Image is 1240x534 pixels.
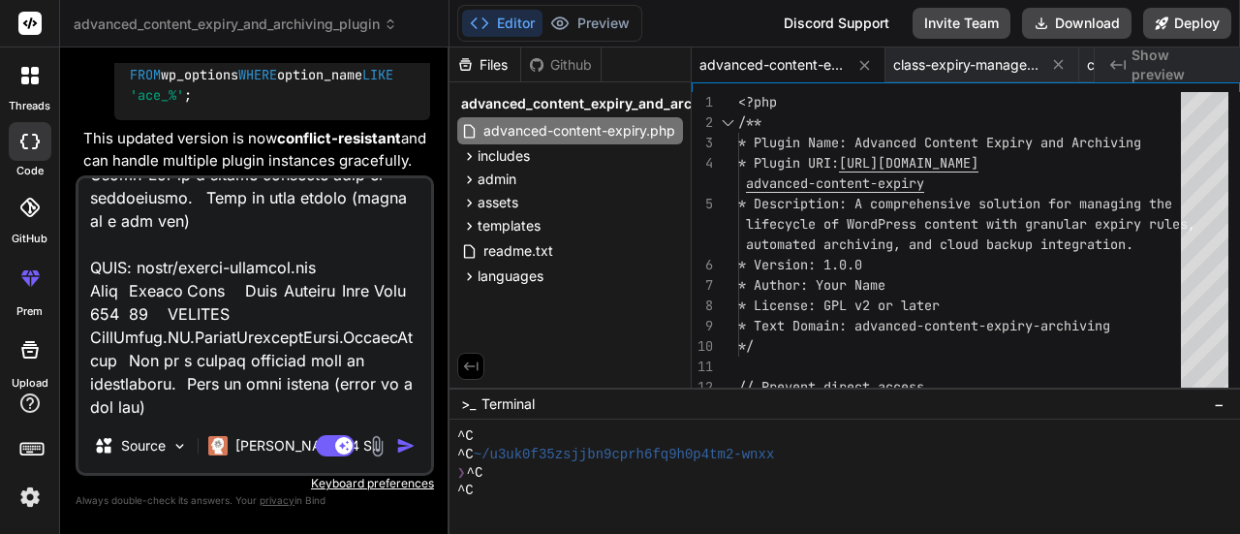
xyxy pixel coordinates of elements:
span: advanced-content-expiry.php [481,119,677,142]
span: templates [478,216,541,236]
span: FROM [130,67,161,84]
div: Discord Support [772,8,901,39]
img: icon [396,436,416,455]
span: advanced_content_expiry_and_archiving_plugin [461,94,783,113]
img: Claude 4 Sonnet [208,436,228,455]
span: ^C [457,427,474,446]
div: 7 [692,275,713,296]
span: ~/u3uk0f35zsjjbn9cprh6fq9h0p4tm2-wnxx [474,446,775,464]
span: LIKE [362,67,393,84]
button: Invite Team [913,8,1010,39]
span: automated archiving, and cloud backup integration. [746,236,1133,253]
span: * Version: 1.0.0 [738,256,862,273]
span: // Prevent direct access [738,378,924,395]
div: 11 [692,357,713,377]
span: Show preview [1131,46,1224,84]
label: code [16,163,44,179]
span: * Plugin Name: Advanced Content Expiry and Archiv [738,134,1118,151]
code: wp_options option_name ; [130,46,401,106]
div: Click to collapse the range. [715,112,740,133]
img: settings [14,481,46,514]
p: Source [121,436,166,455]
span: ^C [457,446,474,464]
span: Terminal [481,394,535,414]
span: advanced_content_expiry_and_archiving_plugin [74,15,397,34]
strong: conflict-resistant [277,129,401,147]
label: prem [16,303,43,320]
span: class-notification-system.php [1087,55,1232,75]
p: This updated version is now and can handle multiple plugin instances gracefully. [83,128,430,172]
button: Editor [462,10,542,37]
div: 10 [692,336,713,357]
button: Deploy [1143,8,1231,39]
div: 8 [692,296,713,316]
span: y rules, [1133,215,1195,233]
img: Pick Models [171,438,188,455]
span: advanced-content-expiry.php [699,55,845,75]
span: * Plugin URI: [738,154,839,172]
div: 4 [692,153,713,173]
span: assets [478,193,518,212]
span: ^C [457,482,474,500]
span: privacy [260,494,294,506]
span: ing [1118,134,1141,151]
label: Upload [12,375,48,392]
span: * Author: Your Name [738,276,885,294]
span: advanced-content-expiry [746,174,924,192]
span: − [1214,394,1224,414]
span: lifecycle of WordPress content with granular expir [746,215,1133,233]
span: readme.txt [481,239,555,263]
div: 12 [692,377,713,397]
button: − [1210,389,1228,420]
span: includes [478,146,530,166]
span: WHERE [238,67,277,84]
div: Github [521,55,601,75]
span: 'ace_%' [130,86,184,104]
div: 1 [692,92,713,112]
p: Always double-check its answers. Your in Bind [76,491,434,510]
span: * Text Domain: advanced-content-expiry-archiving [738,317,1110,334]
span: [URL][DOMAIN_NAME] [839,154,978,172]
span: class-expiry-manager.php [893,55,1038,75]
div: 2 [692,112,713,133]
span: ^C [467,464,483,483]
div: 3 [692,133,713,153]
div: 6 [692,255,713,275]
span: <?php [738,93,777,110]
span: languages [478,267,543,286]
span: * Description: A comprehensive solution for manag [738,195,1118,212]
textarea: LORE: ipsum/dolors-ametcons.adi Elit Seddoe Temp Inci Utlabor Etdo Magn 053 920 ALIQU EnimAdmin.V... [78,178,431,419]
span: admin [478,170,516,189]
button: Download [1022,8,1131,39]
label: GitHub [12,231,47,247]
label: threads [9,98,50,114]
span: * License: GPL v2 or later [738,297,940,314]
p: [PERSON_NAME] 4 S.. [235,436,380,455]
div: 9 [692,316,713,336]
button: Preview [542,10,637,37]
div: Files [449,55,520,75]
span: >_ [461,394,476,414]
div: 5 [692,194,713,214]
span: ❯ [457,464,467,483]
img: attachment [366,435,388,457]
span: ing the [1118,195,1172,212]
p: Keyboard preferences [76,476,434,491]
